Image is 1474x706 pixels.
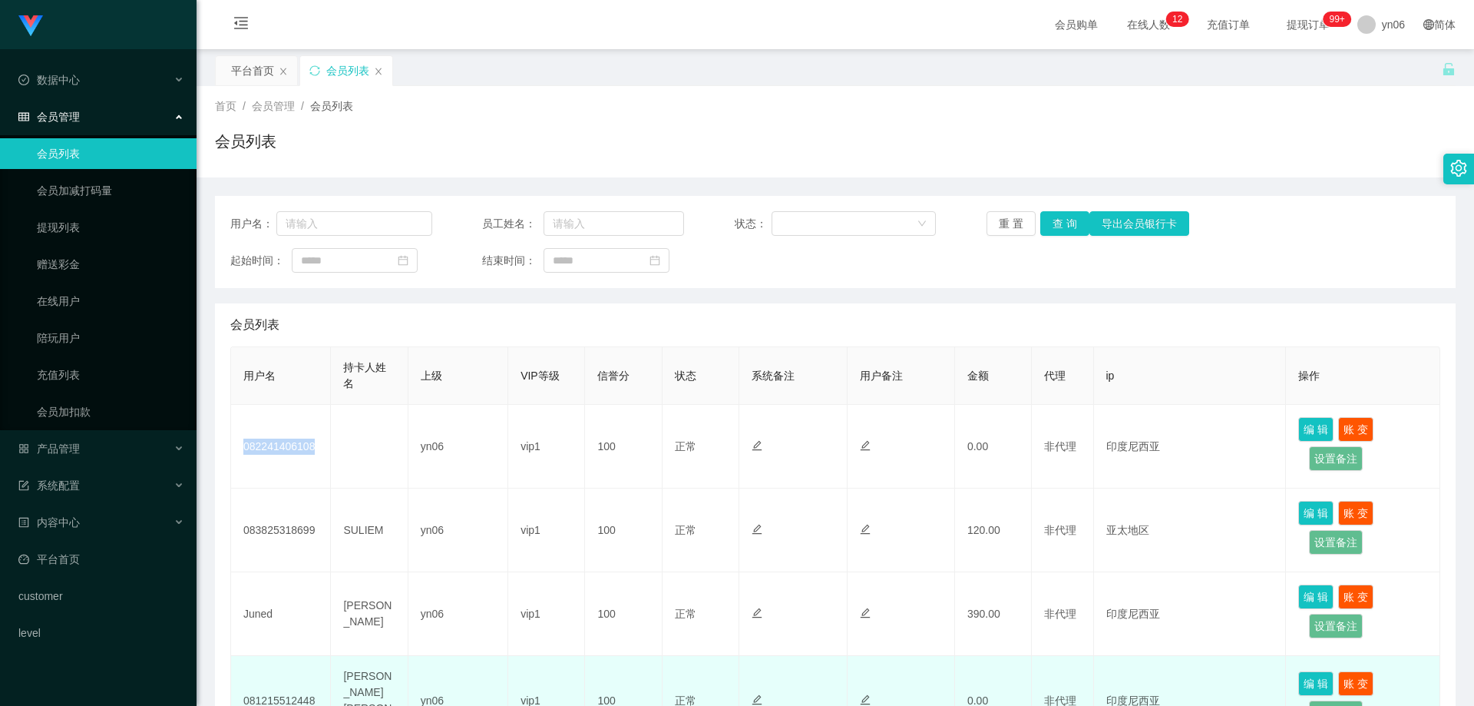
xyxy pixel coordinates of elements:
span: / [301,100,304,112]
a: 图标: dashboard平台首页 [18,544,184,575]
span: 操作 [1298,370,1320,382]
i: 图标: close [279,67,288,76]
span: 信誉分 [597,370,630,382]
i: 图标: edit [860,608,871,618]
div: 会员列表 [326,56,369,85]
span: 非代理 [1044,440,1076,452]
span: 内容中心 [18,516,80,529]
i: 图标: edit [752,608,762,618]
a: 提现列表 [37,212,184,243]
span: 状态： [735,216,772,232]
input: 请输入 [276,211,432,236]
span: 首页 [215,100,236,112]
button: 账 变 [1338,585,1373,609]
button: 账 变 [1338,671,1373,696]
i: 图标: profile [18,517,29,528]
td: 0.00 [955,405,1032,489]
span: 正常 [675,440,696,452]
i: 图标: menu-fold [215,1,267,50]
i: 图标: setting [1450,160,1467,177]
a: 会员列表 [37,138,184,169]
i: 图标: edit [860,440,871,451]
a: 在线用户 [37,286,184,317]
button: 查 询 [1040,211,1089,236]
span: 会员列表 [230,316,279,334]
td: 120.00 [955,489,1032,572]
td: SULIEM [331,489,408,572]
span: 系统备注 [752,370,795,382]
i: 图标: appstore-o [18,443,29,454]
td: 亚太地区 [1094,489,1287,572]
button: 重 置 [987,211,1036,236]
span: 充值订单 [1199,19,1258,30]
i: 图标: edit [752,440,762,451]
span: 状态 [675,370,696,382]
sup: 286 [1323,12,1350,27]
td: Juned [231,572,331,656]
span: 结束时间： [482,253,544,269]
td: 100 [585,572,662,656]
span: 用户备注 [860,370,903,382]
td: vip1 [508,405,585,489]
span: 产品管理 [18,442,80,455]
td: 100 [585,489,662,572]
i: 图标: close [374,67,383,76]
p: 1 [1172,12,1178,27]
i: 图标: down [917,219,927,230]
span: 用户名： [230,216,276,232]
a: 充值列表 [37,360,184,390]
img: logo.9652507e.png [18,15,43,37]
td: yn06 [408,405,508,489]
button: 导出会员银行卡 [1089,211,1189,236]
i: 图标: edit [860,694,871,705]
button: 编 辑 [1298,671,1334,696]
span: 非代理 [1044,608,1076,620]
button: 账 变 [1338,417,1373,442]
i: 图标: edit [752,694,762,705]
td: 印度尼西亚 [1094,405,1287,489]
td: [PERSON_NAME] [331,572,408,656]
a: 赠送彩金 [37,249,184,280]
i: 图标: table [18,111,29,122]
button: 设置备注 [1309,614,1363,638]
span: 数据中心 [18,74,80,86]
span: VIP等级 [521,370,560,382]
span: 系统配置 [18,479,80,492]
i: 图标: unlock [1442,62,1456,76]
td: 082241406108 [231,405,331,489]
span: 上级 [421,370,442,382]
input: 请输入 [544,211,684,236]
span: 金额 [967,370,989,382]
span: 持卡人姓名 [343,361,386,389]
button: 编 辑 [1298,501,1334,525]
a: customer [18,581,184,612]
span: 非代理 [1044,524,1076,536]
span: 员工姓名： [482,216,544,232]
td: 390.00 [955,572,1032,656]
h1: 会员列表 [215,130,276,153]
td: yn06 [408,572,508,656]
button: 编 辑 [1298,585,1334,609]
i: 图标: global [1423,19,1434,30]
i: 图标: check-circle-o [18,75,29,85]
span: 正常 [675,524,696,536]
i: 图标: edit [860,524,871,535]
span: 代理 [1044,370,1066,382]
button: 编 辑 [1298,417,1334,442]
i: 图标: calendar [398,255,408,266]
button: 设置备注 [1309,530,1363,555]
i: 图标: edit [752,524,762,535]
span: 会员管理 [252,100,295,112]
button: 设置备注 [1309,446,1363,471]
a: level [18,618,184,648]
i: 图标: calendar [649,255,660,266]
span: 起始时间： [230,253,292,269]
span: 在线人数 [1119,19,1178,30]
p: 2 [1178,12,1183,27]
td: vip1 [508,572,585,656]
td: 100 [585,405,662,489]
div: 平台首页 [231,56,274,85]
a: 会员加扣款 [37,396,184,427]
button: 账 变 [1338,501,1373,525]
span: 提现订单 [1279,19,1337,30]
